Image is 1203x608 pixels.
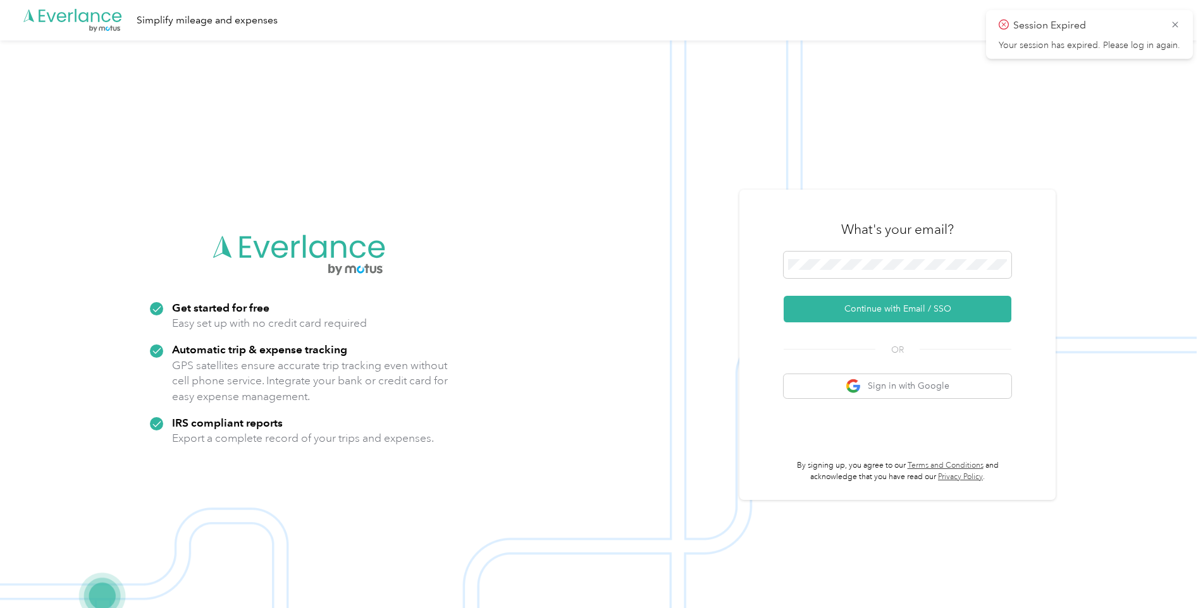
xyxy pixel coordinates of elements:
[172,315,367,331] p: Easy set up with no credit card required
[172,416,283,429] strong: IRS compliant reports
[1013,18,1161,33] p: Session Expired
[784,374,1011,399] button: google logoSign in with Google
[172,301,269,314] strong: Get started for free
[784,296,1011,322] button: Continue with Email / SSO
[938,472,983,482] a: Privacy Policy
[137,13,278,28] div: Simplify mileage and expenses
[172,343,347,356] strong: Automatic trip & expense tracking
[999,40,1180,51] p: Your session has expired. Please log in again.
[841,221,954,238] h3: What's your email?
[784,460,1011,482] p: By signing up, you agree to our and acknowledge that you have read our .
[908,461,984,470] a: Terms and Conditions
[1132,537,1203,608] iframe: Everlance-gr Chat Button Frame
[172,358,448,404] p: GPS satellites ensure accurate trip tracking even without cell phone service. Integrate your bank...
[846,379,861,394] img: google logo
[172,430,434,446] p: Export a complete record of your trips and expenses.
[875,343,920,356] span: OR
